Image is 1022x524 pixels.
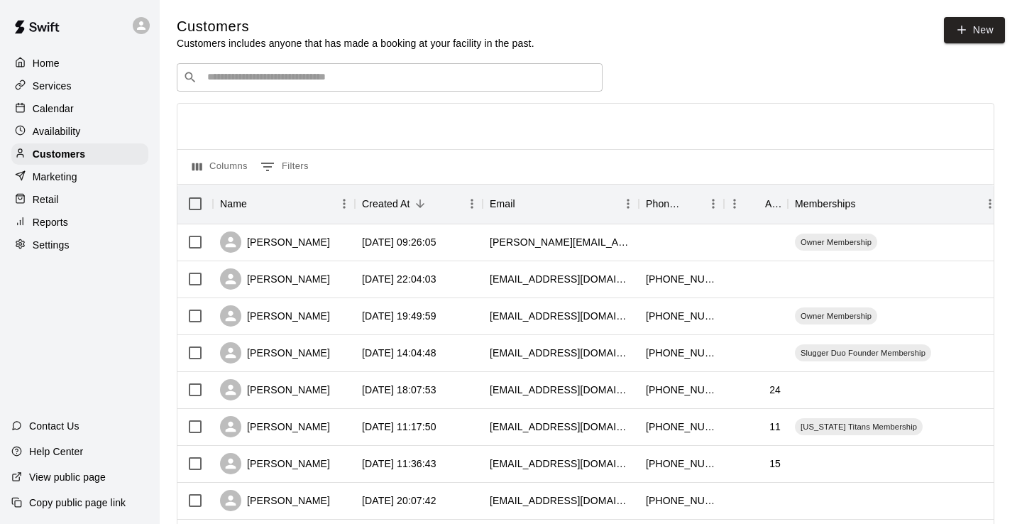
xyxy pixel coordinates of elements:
[11,212,148,233] a: Reports
[490,383,632,397] div: mmlproductions117@gmail.com
[29,419,79,433] p: Contact Us
[220,490,330,511] div: [PERSON_NAME]
[362,235,436,249] div: 2025-09-12 09:26:05
[646,420,717,434] div: +15419900351
[769,420,781,434] div: 11
[334,193,355,214] button: Menu
[646,457,717,471] div: +15419719989
[410,194,430,214] button: Sort
[856,194,876,214] button: Sort
[220,416,330,437] div: [PERSON_NAME]
[11,166,148,187] a: Marketing
[362,493,436,508] div: 2025-09-04 20:07:42
[483,184,639,224] div: Email
[490,346,632,360] div: bendingfam@aol.com
[490,309,632,323] div: reesechris85@yahoo.com
[33,170,77,184] p: Marketing
[11,98,148,119] a: Calendar
[220,305,330,327] div: [PERSON_NAME]
[220,453,330,474] div: [PERSON_NAME]
[490,493,632,508] div: justin_jensen05@yahoo.com
[795,234,877,251] div: Owner Membership
[795,347,931,359] span: Slugger Duo Founder Membership
[177,63,603,92] div: Search customers by name or email
[788,184,1001,224] div: Memberships
[490,457,632,471] div: taylorjansen10@gmail.com
[724,184,788,224] div: Age
[29,444,83,459] p: Help Center
[355,184,483,224] div: Created At
[703,193,724,214] button: Menu
[795,307,877,324] div: Owner Membership
[795,310,877,322] span: Owner Membership
[247,194,267,214] button: Sort
[362,184,410,224] div: Created At
[220,379,330,400] div: [PERSON_NAME]
[362,346,436,360] div: 2025-09-11 14:04:48
[795,418,923,435] div: [US_STATE] Titans Membership
[33,238,70,252] p: Settings
[362,420,436,434] div: 2025-09-10 11:17:50
[362,309,436,323] div: 2025-09-11 19:49:59
[177,36,534,50] p: Customers includes anyone that has made a booking at your facility in the past.
[795,421,923,432] span: [US_STATE] Titans Membership
[944,17,1005,43] a: New
[257,155,312,178] button: Show filters
[220,268,330,290] div: [PERSON_NAME]
[11,143,148,165] a: Customers
[795,236,877,248] span: Owner Membership
[177,17,534,36] h5: Customers
[639,184,724,224] div: Phone Number
[11,121,148,142] a: Availability
[646,493,717,508] div: +15036893889
[490,235,632,249] div: carlos@ccbatfactory.com
[220,184,247,224] div: Name
[745,194,765,214] button: Sort
[490,420,632,434] div: meekinsfamily2011@gmail.com
[29,496,126,510] p: Copy public page link
[213,184,355,224] div: Name
[33,147,85,161] p: Customers
[11,53,148,74] a: Home
[362,457,436,471] div: 2025-09-06 11:36:43
[515,194,535,214] button: Sort
[979,193,1001,214] button: Menu
[683,194,703,214] button: Sort
[11,75,148,97] a: Services
[461,193,483,214] button: Menu
[33,124,81,138] p: Availability
[646,346,717,360] div: +15417602299
[11,234,148,256] a: Settings
[33,102,74,116] p: Calendar
[11,189,148,210] a: Retail
[769,457,781,471] div: 15
[490,184,515,224] div: Email
[33,79,72,93] p: Services
[189,155,251,178] button: Select columns
[29,470,106,484] p: View public page
[362,383,436,397] div: 2025-09-10 18:07:53
[33,192,59,207] p: Retail
[724,193,745,214] button: Menu
[795,184,856,224] div: Memberships
[490,272,632,286] div: cherishrene3@gmail.com
[33,215,68,229] p: Reports
[646,272,717,286] div: +15415709216
[765,184,781,224] div: Age
[646,184,683,224] div: Phone Number
[617,193,639,214] button: Menu
[33,56,60,70] p: Home
[769,383,781,397] div: 24
[646,309,717,323] div: +15036893160
[362,272,436,286] div: 2025-09-11 22:04:03
[795,344,931,361] div: Slugger Duo Founder Membership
